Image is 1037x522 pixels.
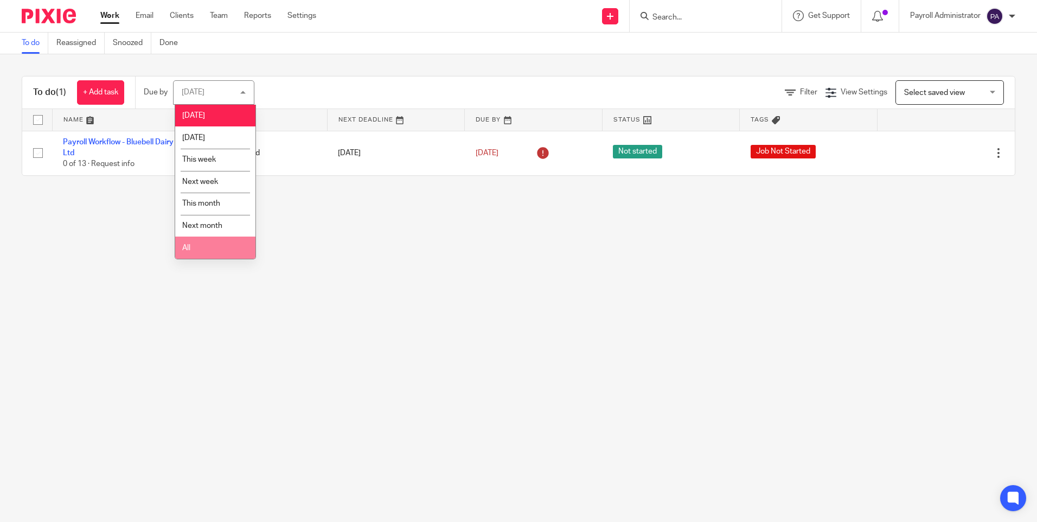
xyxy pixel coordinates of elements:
[63,160,135,168] span: 0 of 13 · Request info
[476,149,498,157] span: [DATE]
[144,87,168,98] p: Due by
[63,138,174,157] a: Payroll Workflow - Bluebell Dairy Ltd
[800,88,817,96] span: Filter
[182,88,204,96] div: [DATE]
[113,33,151,54] a: Snoozed
[136,10,153,21] a: Email
[651,13,749,23] input: Search
[808,12,850,20] span: Get Support
[287,10,316,21] a: Settings
[210,10,228,21] a: Team
[100,10,119,21] a: Work
[159,33,186,54] a: Done
[33,87,66,98] h1: To do
[182,134,205,142] span: [DATE]
[77,80,124,105] a: + Add task
[841,88,887,96] span: View Settings
[986,8,1003,25] img: svg%3E
[182,200,220,207] span: This month
[182,156,216,163] span: This week
[56,88,66,97] span: (1)
[190,131,328,175] td: Bluebell Dairy Ltd
[910,10,981,21] p: Payroll Administrator
[22,9,76,23] img: Pixie
[904,89,965,97] span: Select saved view
[751,117,769,123] span: Tags
[244,10,271,21] a: Reports
[182,178,218,186] span: Next week
[182,244,190,252] span: All
[327,131,465,175] td: [DATE]
[182,222,222,230] span: Next month
[182,112,205,119] span: [DATE]
[170,10,194,21] a: Clients
[613,145,662,158] span: Not started
[751,145,816,158] span: Job Not Started
[56,33,105,54] a: Reassigned
[22,33,48,54] a: To do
